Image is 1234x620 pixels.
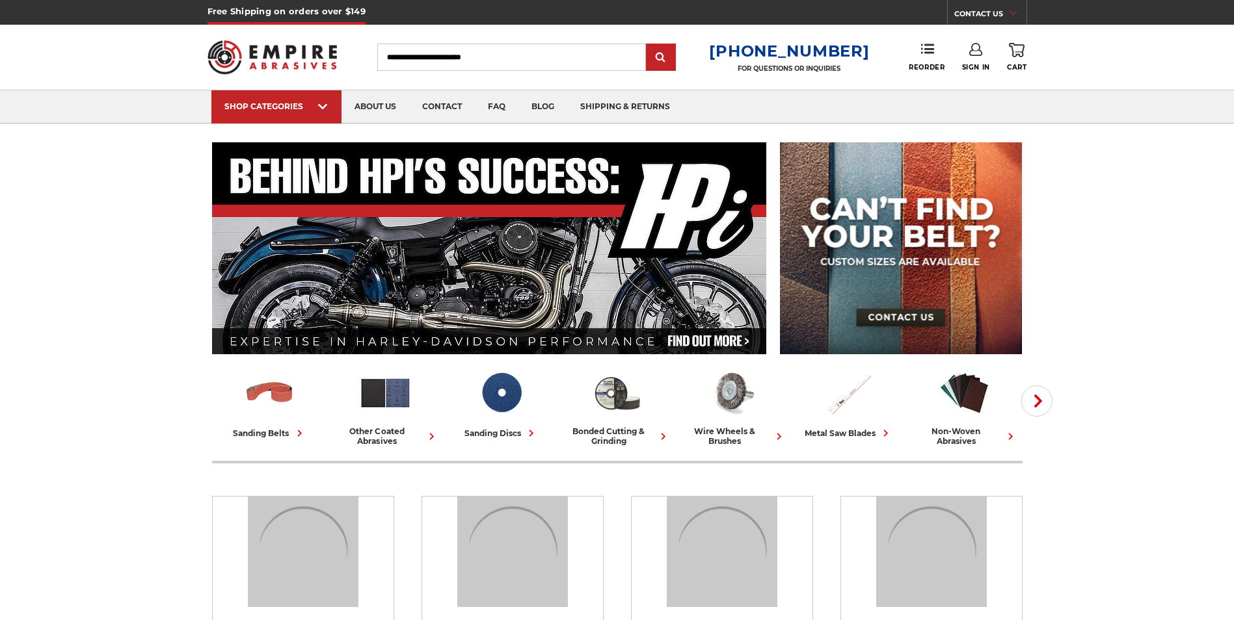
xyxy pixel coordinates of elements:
a: other coated abrasives [333,366,438,446]
img: Banner for an interview featuring Horsepower Inc who makes Harley performance upgrades featured o... [212,142,767,354]
p: FOR QUESTIONS OR INQUIRIES [709,64,869,73]
div: bonded cutting & grinding [565,426,670,446]
a: sanding belts [217,366,323,440]
img: Sanding Belts [243,366,297,420]
img: Bonded Cutting & Grinding [876,497,987,607]
div: sanding discs [464,426,538,440]
img: Bonded Cutting & Grinding [590,366,644,420]
a: Cart [1007,43,1026,71]
img: Empire Abrasives [208,32,338,83]
img: Non-woven Abrasives [937,366,991,420]
img: promo banner for custom belts. [780,142,1022,354]
a: sanding discs [449,366,554,440]
a: contact [409,90,475,123]
span: Reorder [909,63,945,71]
img: Sanding Discs [667,497,777,607]
div: metal saw blades [805,426,892,440]
img: Metal Saw Blades [822,366,876,420]
div: non-woven abrasives [912,426,1017,446]
a: blog [518,90,567,123]
a: Reorder [909,43,945,71]
img: Other Coated Abrasives [358,366,412,420]
img: Other Coated Abrasives [457,497,568,607]
a: wire wheels & brushes [680,366,786,446]
div: wire wheels & brushes [680,426,786,446]
a: about us [342,90,409,123]
span: Cart [1007,63,1026,71]
a: metal saw blades [796,366,902,440]
a: faq [475,90,518,123]
span: Sign In [962,63,990,71]
button: Next [1021,385,1053,417]
img: Sanding Belts [248,497,358,607]
img: Sanding Discs [474,366,528,420]
img: Wire Wheels & Brushes [706,366,760,420]
a: non-woven abrasives [912,366,1017,446]
a: shipping & returns [567,90,683,123]
div: other coated abrasives [333,426,438,446]
div: sanding belts [234,426,306,440]
input: Submit [648,45,674,71]
div: SHOP CATEGORIES [224,101,329,111]
a: CONTACT US [954,6,1026,25]
a: [PHONE_NUMBER] [709,42,869,60]
a: bonded cutting & grinding [565,366,670,446]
